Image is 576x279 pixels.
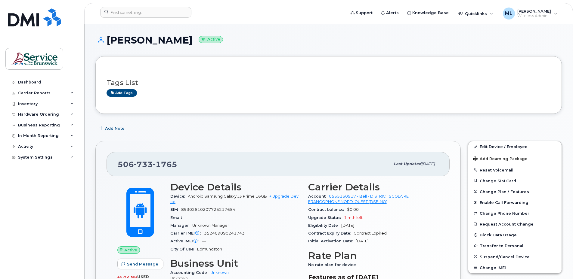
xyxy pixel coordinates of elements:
button: Add Note [95,123,130,134]
h1: [PERSON_NAME] [95,35,562,45]
span: Android Samsung Galaxy J3 Prime 16GB [188,194,267,199]
span: Last updated [394,162,421,166]
button: Block Data Usage [468,229,562,240]
span: 89302610207725217654 [181,207,235,212]
a: Add tags [107,89,137,97]
span: Change Plan / Features [480,189,529,194]
span: 45.72 MB [117,275,137,279]
span: [DATE] [356,239,369,243]
span: Unknown Manager [192,223,229,228]
button: Enable Call Forwarding [468,197,562,208]
span: 1765 [153,160,177,169]
span: $0.00 [347,207,359,212]
button: Suspend/Cancel Device [468,251,562,262]
button: Send Message [117,259,163,269]
span: Contract Expiry Date [308,231,354,235]
span: — [202,239,206,243]
span: No rate plan for device [308,262,359,267]
span: Active [124,247,137,253]
span: 1 mth left [344,215,363,220]
span: Send Message [127,261,158,267]
span: Add Roaming Package [473,156,528,162]
a: 0555150917 - Bell - DISTRICT SCOLAIRE FRANCOPHONE NORD-OUEST (DSF-NO) [308,194,409,204]
button: Reset Voicemail [468,165,562,175]
span: Carrier IMEI [170,231,204,235]
span: 352409090241743 [204,231,245,235]
span: Suspend/Cancel Device [480,254,530,259]
span: Active IMEI [170,239,202,243]
span: Accounting Code [170,270,210,275]
button: Change IMEI [468,262,562,273]
span: — [185,215,189,220]
span: City Of Use [170,247,197,251]
span: Account [308,194,329,199]
span: used [137,274,149,279]
span: [DATE] [421,162,435,166]
h3: Business Unit [170,258,301,269]
h3: Rate Plan [308,250,439,261]
button: Transfer to Personal [468,240,562,251]
span: Add Note [105,126,125,131]
h3: Carrier Details [308,182,439,193]
span: Contract Expired [354,231,387,235]
span: SIM [170,207,181,212]
a: Edit Device / Employee [468,141,562,152]
span: [DATE] [341,223,354,228]
h3: Device Details [170,182,301,193]
span: Email [170,215,185,220]
button: Change Plan / Features [468,186,562,197]
small: Active [199,36,223,43]
span: Device [170,194,188,199]
h3: Tags List [107,79,551,86]
span: Contract balance [308,207,347,212]
span: 506 [118,160,177,169]
span: Initial Activation Date [308,239,356,243]
span: Manager [170,223,192,228]
span: Enable Call Forwarding [480,200,528,205]
button: Change Phone Number [468,208,562,219]
span: Upgrade Status [308,215,344,220]
button: Add Roaming Package [468,152,562,165]
button: Request Account Change [468,219,562,229]
span: 733 [134,160,153,169]
a: Unknown [210,270,229,275]
span: Eligibility Date [308,223,341,228]
button: Change SIM Card [468,175,562,186]
span: Edmundston [197,247,222,251]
